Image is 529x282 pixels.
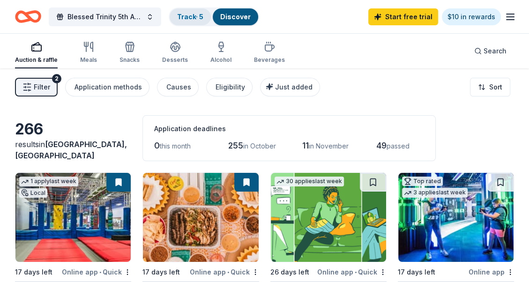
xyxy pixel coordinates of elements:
[19,177,78,186] div: 1 apply last week
[52,74,61,83] div: 2
[143,173,258,262] img: Image for Chuy's Tex-Mex
[15,173,131,262] img: Image for Bravoz Entertainment Center
[442,8,501,25] a: $10 in rewards
[160,142,191,150] span: this month
[260,78,320,96] button: Just added
[210,37,231,68] button: Alcohol
[80,37,97,68] button: Meals
[206,78,253,96] button: Eligibility
[162,37,188,68] button: Desserts
[355,268,357,276] span: •
[15,78,58,96] button: Filter2
[467,42,514,60] button: Search
[275,83,313,91] span: Just added
[469,266,514,278] div: Online app
[402,177,443,186] div: Top rated
[19,188,47,198] div: Local
[49,7,161,26] button: Blessed Trinity 5th Anniversary Bingo
[154,123,424,134] div: Application deadlines
[62,266,131,278] div: Online app Quick
[228,141,243,150] span: 255
[387,142,410,150] span: passed
[15,37,58,68] button: Auction & raffle
[275,177,344,186] div: 30 applies last week
[227,268,229,276] span: •
[190,266,259,278] div: Online app Quick
[142,267,180,278] div: 17 days left
[15,56,58,64] div: Auction & raffle
[75,82,142,93] div: Application methods
[177,13,203,21] a: Track· 5
[220,13,251,21] a: Discover
[271,173,386,262] img: Image for BetterHelp Social Impact
[34,82,50,93] span: Filter
[157,78,199,96] button: Causes
[15,267,52,278] div: 17 days left
[376,141,387,150] span: 49
[270,267,309,278] div: 26 days left
[402,188,468,198] div: 3 applies last week
[398,267,435,278] div: 17 days left
[302,141,309,150] span: 11
[210,56,231,64] div: Alcohol
[398,173,514,262] img: Image for WonderWorks Orlando
[254,56,285,64] div: Beverages
[166,82,191,93] div: Causes
[15,140,127,160] span: [GEOGRAPHIC_DATA], [GEOGRAPHIC_DATA]
[65,78,149,96] button: Application methods
[15,6,41,28] a: Home
[15,140,127,160] span: in
[169,7,259,26] button: Track· 5Discover
[67,11,142,22] span: Blessed Trinity 5th Anniversary Bingo
[368,8,438,25] a: Start free trial
[489,82,502,93] span: Sort
[80,56,97,64] div: Meals
[15,120,131,139] div: 266
[484,45,507,57] span: Search
[119,37,140,68] button: Snacks
[470,78,510,96] button: Sort
[216,82,245,93] div: Eligibility
[154,141,160,150] span: 0
[15,139,131,161] div: results
[243,142,276,150] span: in October
[119,56,140,64] div: Snacks
[317,266,387,278] div: Online app Quick
[309,142,349,150] span: in November
[162,56,188,64] div: Desserts
[254,37,285,68] button: Beverages
[99,268,101,276] span: •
